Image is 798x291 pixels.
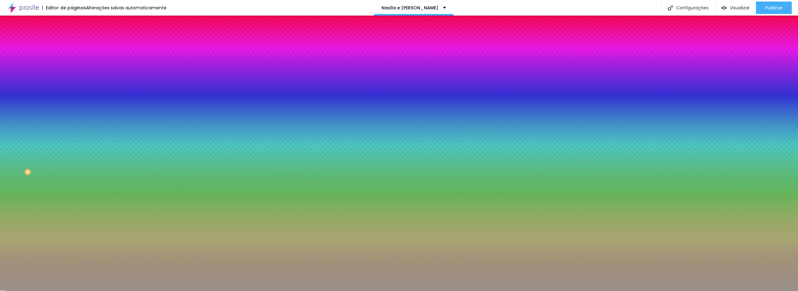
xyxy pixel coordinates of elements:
font: Editor de páginas [46,5,86,11]
font: Publicar [765,5,782,11]
font: Visualizar [730,5,750,11]
img: Ícone [668,5,673,11]
img: view-1.svg [721,5,727,11]
font: Naylla e [PERSON_NAME] [382,5,438,11]
font: Alterações salvas automaticamente [86,5,166,11]
button: Visualizar [715,2,756,14]
button: Publicar [756,2,792,14]
font: Configurações [676,5,709,11]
